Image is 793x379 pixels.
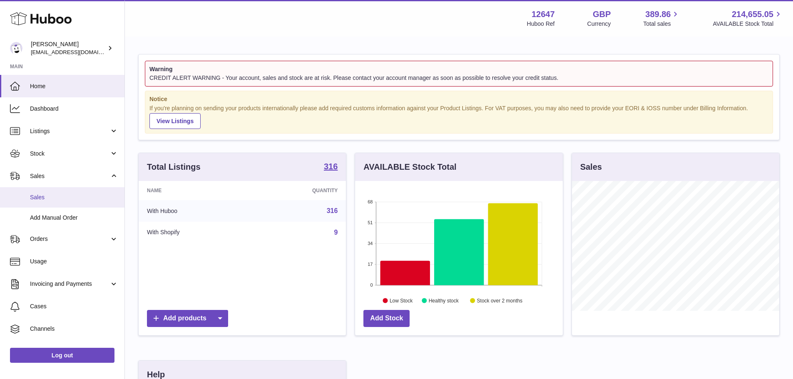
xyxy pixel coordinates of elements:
div: If you're planning on sending your products internationally please add required customs informati... [149,104,768,129]
div: Huboo Ref [527,20,555,28]
h3: Sales [580,161,602,173]
span: Home [30,82,118,90]
div: CREDIT ALERT WARNING - Your account, sales and stock are at risk. Please contact your account man... [149,74,768,82]
text: 51 [368,220,373,225]
span: Usage [30,258,118,265]
span: Add Manual Order [30,214,118,222]
strong: Notice [149,95,768,103]
a: 214,655.05 AVAILABLE Stock Total [713,9,783,28]
strong: GBP [593,9,611,20]
td: With Shopify [139,222,251,243]
div: Currency [587,20,611,28]
span: Listings [30,127,109,135]
span: Orders [30,235,109,243]
a: View Listings [149,113,201,129]
strong: Warning [149,65,768,73]
text: 68 [368,199,373,204]
th: Name [139,181,251,200]
h3: AVAILABLE Stock Total [363,161,456,173]
span: 214,655.05 [732,9,773,20]
a: 316 [327,207,338,214]
span: Cases [30,302,118,310]
img: internalAdmin-12647@internal.huboo.com [10,42,22,54]
span: Total sales [643,20,680,28]
a: Add products [147,310,228,327]
td: With Huboo [139,200,251,222]
div: [PERSON_NAME] [31,40,106,56]
span: Sales [30,172,109,180]
span: Stock [30,150,109,158]
span: Sales [30,193,118,201]
span: Invoicing and Payments [30,280,109,288]
a: Log out [10,348,114,363]
th: Quantity [251,181,346,200]
text: 34 [368,241,373,246]
a: 316 [324,162,338,172]
a: 389.86 Total sales [643,9,680,28]
a: 9 [334,229,338,236]
text: Healthy stock [429,298,459,304]
text: Low Stock [390,298,413,304]
text: Stock over 2 months [477,298,522,304]
span: Dashboard [30,105,118,113]
strong: 316 [324,162,338,171]
a: Add Stock [363,310,410,327]
span: AVAILABLE Stock Total [713,20,783,28]
strong: 12647 [532,9,555,20]
text: 0 [370,282,373,287]
text: 17 [368,262,373,267]
span: Channels [30,325,118,333]
h3: Total Listings [147,161,201,173]
span: [EMAIL_ADDRESS][DOMAIN_NAME] [31,49,122,55]
span: 389.86 [645,9,671,20]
